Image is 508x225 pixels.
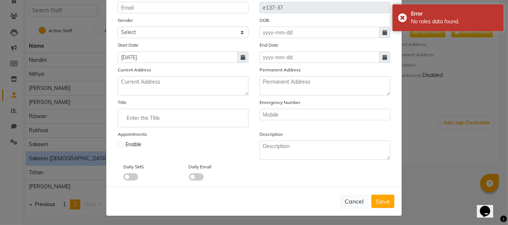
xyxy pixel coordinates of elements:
[118,131,147,138] label: Appointments
[260,51,380,63] input: yyyy-mm-dd
[118,67,151,73] label: Current Address
[371,195,394,208] button: Save
[260,17,269,24] label: DOB
[477,195,501,218] iframe: chat widget
[260,109,390,120] input: Mobile
[411,18,498,26] div: No roles data found.
[126,141,141,148] span: Enable
[123,164,144,170] label: Daily SMS
[118,99,127,106] label: Title
[260,42,278,48] label: End Date
[189,164,212,170] label: Daily Email
[260,99,300,106] label: Emergency Number
[260,131,283,138] label: Description
[118,2,248,13] input: Email
[260,67,301,73] label: Permanent Address
[121,111,245,125] input: Enter the Title
[411,10,498,18] div: Error
[260,27,380,38] input: yyyy-mm-dd
[260,2,390,13] input: Employee Code
[118,42,138,48] label: Start Date
[376,198,390,205] span: Save
[340,194,368,208] button: Cancel
[118,17,133,24] label: Gender
[118,51,238,63] input: yyyy-mm-dd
